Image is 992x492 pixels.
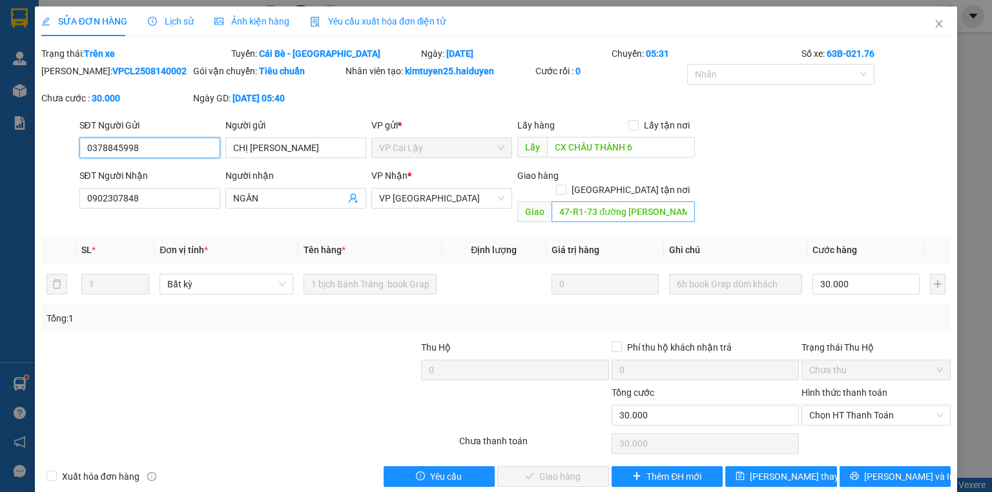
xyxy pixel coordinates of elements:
[371,118,512,132] div: VP gửi
[40,46,230,61] div: Trạng thái:
[151,11,255,26] div: VP Cai Lậy
[646,48,669,59] b: 05:31
[809,405,943,425] span: Chọn HT Thanh Toán
[622,340,737,354] span: Phí thu hộ khách nhận trả
[430,469,462,484] span: Yêu cầu
[610,46,800,61] div: Chuyến:
[348,193,358,203] span: user-add
[421,342,451,353] span: Thu Hộ
[84,48,115,59] b: Trên xe
[827,48,874,59] b: 63B-021.76
[379,138,504,158] span: VP Cai Lậy
[416,471,425,482] span: exclamation-circle
[736,471,745,482] span: save
[809,360,943,380] span: Chưa thu
[379,189,504,208] span: VP Sài Gòn
[151,12,182,26] span: Nhận:
[41,17,50,26] span: edit
[405,66,494,76] b: kimtuyen25.haiduyen
[151,42,255,60] div: 0984442125
[310,17,320,27] img: icon
[800,46,952,61] div: Số xe:
[81,245,92,255] span: SL
[632,471,641,482] span: plus
[147,472,156,481] span: info-circle
[10,69,31,83] span: Rồi :
[566,183,695,197] span: [GEOGRAPHIC_DATA] tận nơi
[46,274,67,294] button: delete
[934,19,944,29] span: close
[11,11,142,42] div: VP [GEOGRAPHIC_DATA]
[664,238,807,263] th: Ghi chú
[225,169,366,183] div: Người nhận
[921,6,957,43] button: Close
[384,466,495,487] button: exclamation-circleYêu cầu
[259,48,380,59] b: Cái Bè - [GEOGRAPHIC_DATA]
[259,66,305,76] b: Tiêu chuẩn
[46,311,384,325] div: Tổng: 1
[517,120,555,130] span: Lấy hàng
[840,466,951,487] button: printer[PERSON_NAME] và In
[446,48,473,59] b: [DATE]
[725,466,837,487] button: save[PERSON_NAME] thay đổi
[669,274,802,294] input: Ghi Chú
[371,170,408,181] span: VP Nhận
[552,245,599,255] span: Giá trị hàng
[471,245,517,255] span: Định lượng
[310,16,446,26] span: Yêu cầu xuất hóa đơn điện tử
[148,17,157,26] span: clock-circle
[79,118,220,132] div: SĐT Người Gửi
[517,201,552,222] span: Giao
[151,26,255,42] div: CÔ VÂN
[304,245,346,255] span: Tên hàng
[214,16,289,26] span: Ảnh kiện hàng
[812,245,857,255] span: Cước hàng
[160,245,208,255] span: Đơn vị tính
[850,471,859,482] span: printer
[79,169,220,183] div: SĐT Người Nhận
[230,46,420,61] div: Tuyến:
[346,64,533,78] div: Nhân viên tạo:
[57,469,145,484] span: Xuất hóa đơn hàng
[41,64,191,78] div: [PERSON_NAME]:
[420,46,610,61] div: Ngày:
[930,274,945,294] button: plus
[575,66,581,76] b: 0
[112,66,187,76] b: VPCL2508140002
[646,469,701,484] span: Thêm ĐH mới
[517,137,547,158] span: Lấy
[225,118,366,132] div: Người gửi
[11,91,255,107] div: Tên hàng: 1 THÙNG ( : 1 )
[148,16,194,26] span: Lịch sử
[304,274,437,294] input: VD: Bàn, Ghế
[547,137,695,158] input: Dọc đường
[552,274,659,294] input: 0
[750,469,853,484] span: [PERSON_NAME] thay đổi
[11,12,31,26] span: Gửi:
[552,201,695,222] input: Dọc đường
[92,93,120,103] b: 30.000
[864,469,955,484] span: [PERSON_NAME] và In
[612,387,654,398] span: Tổng cước
[517,170,559,181] span: Giao hàng
[497,466,609,487] button: checkGiao hàng
[801,340,951,354] div: Trạng thái Thu Hộ
[41,16,127,26] span: SỬA ĐƠN HÀNG
[41,91,191,105] div: Chưa cước :
[10,68,144,83] div: 40.000
[167,274,285,294] span: Bất kỳ
[612,466,723,487] button: plusThêm ĐH mới
[458,434,610,456] div: Chưa thanh toán
[232,93,285,103] b: [DATE] 05:40
[535,64,685,78] div: Cước rồi :
[193,64,342,78] div: Gói vận chuyển:
[193,91,342,105] div: Ngày GD:
[149,90,166,108] span: SL
[214,17,223,26] span: picture
[639,118,695,132] span: Lấy tận nơi
[801,387,887,398] label: Hình thức thanh toán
